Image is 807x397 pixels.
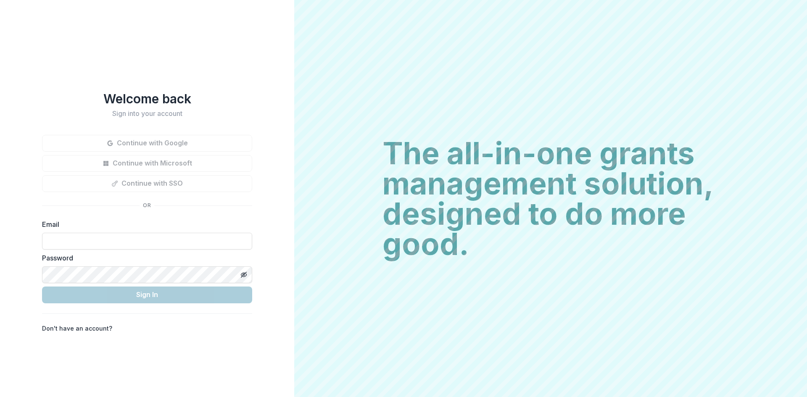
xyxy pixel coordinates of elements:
button: Continue with SSO [42,175,252,192]
button: Continue with Google [42,135,252,152]
button: Continue with Microsoft [42,155,252,172]
button: Toggle password visibility [237,268,251,281]
h2: Sign into your account [42,110,252,118]
h1: Welcome back [42,91,252,106]
label: Email [42,219,247,229]
label: Password [42,253,247,263]
button: Sign In [42,287,252,303]
p: Don't have an account? [42,324,112,333]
